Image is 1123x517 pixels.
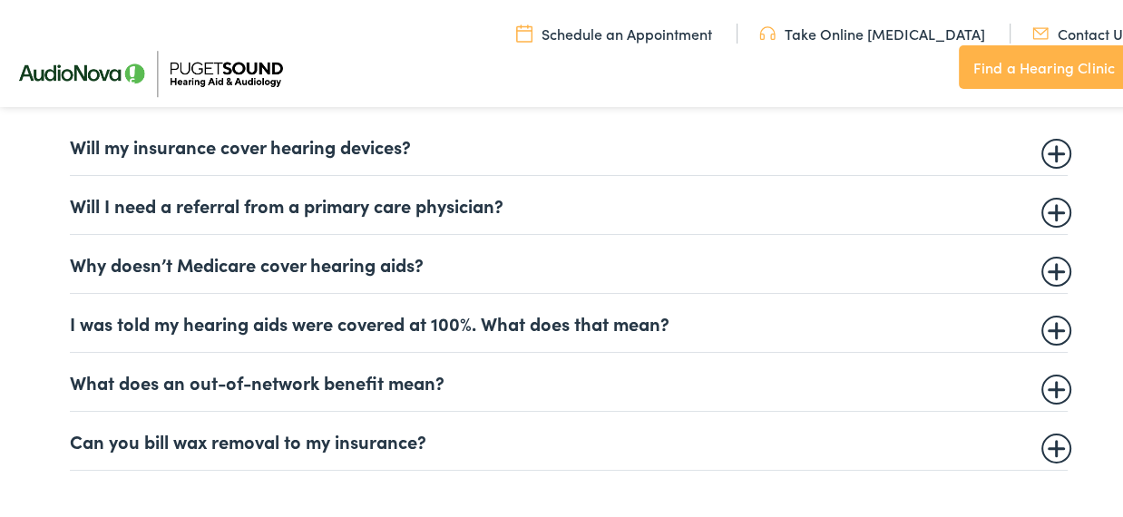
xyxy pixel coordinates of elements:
img: utility icon [1032,21,1049,41]
summary: Why doesn’t Medicare cover hearing aids? [70,250,1068,272]
img: utility icon [759,21,776,41]
img: utility icon [516,21,532,41]
summary: Can you bill wax removal to my insurance? [70,427,1068,449]
a: Schedule an Appointment [516,21,712,41]
summary: Will I need a referral from a primary care physician? [70,191,1068,213]
summary: Will my insurance cover hearing devices? [70,132,1068,154]
summary: I was told my hearing aids were covered at 100%. What does that mean? [70,309,1068,331]
a: Take Online [MEDICAL_DATA] [759,21,985,41]
summary: What does an out-of-network benefit mean? [70,368,1068,390]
